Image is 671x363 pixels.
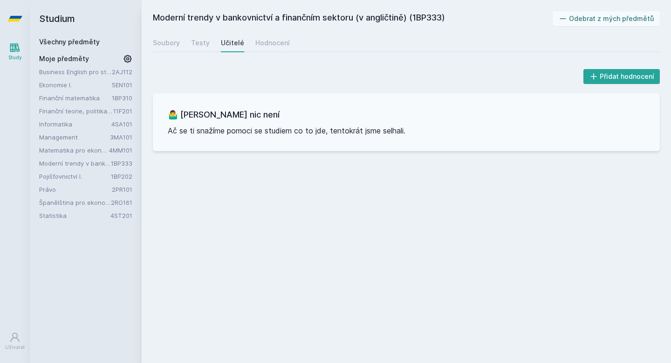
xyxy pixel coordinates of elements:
[39,67,112,77] a: Business English pro středně pokročilé 2 (B1)
[112,186,132,193] a: 2PR101
[39,119,111,129] a: Informatika
[168,108,645,121] h3: 🤷‍♂️ [PERSON_NAME] nic není
[112,68,132,76] a: 2AJ112
[109,147,132,154] a: 4MM101
[39,146,109,155] a: Matematika pro ekonomy
[221,38,244,48] div: Učitelé
[113,107,132,115] a: 11F201
[110,133,132,141] a: 3MA101
[191,34,210,52] a: Testy
[583,69,660,84] button: Přidat hodnocení
[39,133,110,142] a: Management
[255,34,290,52] a: Hodnocení
[39,185,112,194] a: Právo
[39,172,111,181] a: Pojišťovnictví I.
[39,159,111,168] a: Moderní trendy v bankovnictví a finančním sektoru (v angličtině)
[153,34,180,52] a: Soubory
[110,212,132,219] a: 4ST201
[39,106,113,116] a: Finanční teorie, politika a instituce
[153,11,553,26] h2: Moderní trendy v bankovnictví a finančním sektoru (v angličtině) (1BP333)
[39,198,111,207] a: Španělština pro ekonomy - základní úroveň 1 (A0/A1)
[112,94,132,102] a: 1BP310
[39,38,100,46] a: Všechny předměty
[111,160,132,167] a: 1BP333
[255,38,290,48] div: Hodnocení
[5,344,25,351] div: Uživatel
[39,80,112,90] a: Ekonomie I.
[221,34,244,52] a: Učitelé
[191,38,210,48] div: Testy
[2,327,28,356] a: Uživatel
[168,125,645,136] p: Ač se ti snažíme pomoci se studiem co to jde, tentokrát jsme selhali.
[8,54,22,61] div: Study
[553,11,660,26] button: Odebrat z mých předmětů
[111,173,132,180] a: 1BP202
[39,211,110,220] a: Statistika
[39,54,89,63] span: Moje předměty
[111,199,132,206] a: 2RO161
[111,120,132,128] a: 4SA101
[112,81,132,89] a: 5EN101
[39,93,112,103] a: Finanční matematika
[153,38,180,48] div: Soubory
[2,37,28,66] a: Study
